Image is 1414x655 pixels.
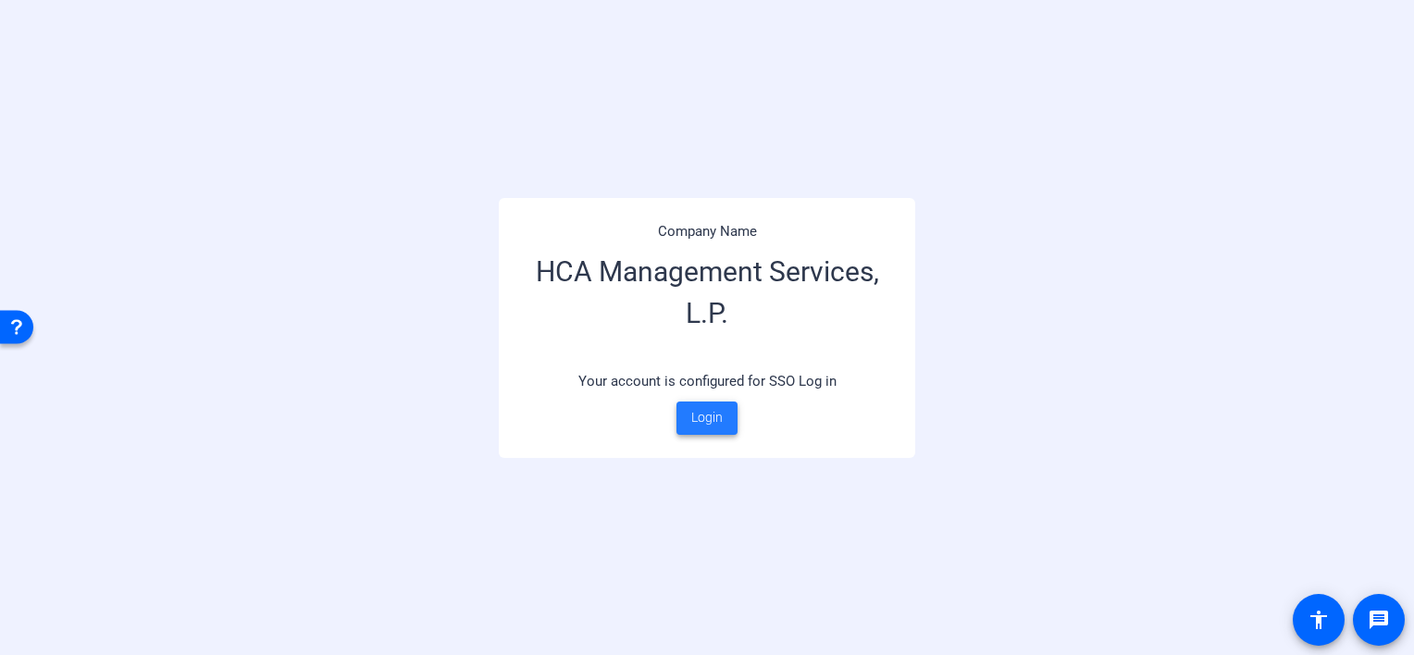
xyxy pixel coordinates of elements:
a: Login [676,402,738,435]
mat-icon: message [1368,609,1390,631]
p: Company Name [522,221,892,242]
p: Your account is configured for SSO Log in [522,362,892,402]
h3: HCA Management Services, L.P. [522,241,892,362]
span: Login [691,408,723,427]
mat-icon: accessibility [1308,609,1330,631]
